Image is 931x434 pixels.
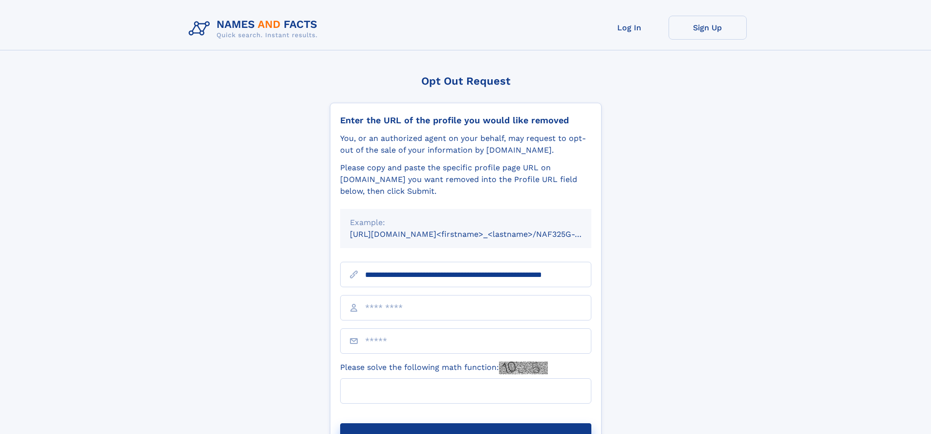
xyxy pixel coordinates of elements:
[340,133,591,156] div: You, or an authorized agent on your behalf, may request to opt-out of the sale of your informatio...
[340,115,591,126] div: Enter the URL of the profile you would like removed
[350,217,582,228] div: Example:
[350,229,610,239] small: [URL][DOMAIN_NAME]<firstname>_<lastname>/NAF325G-xxxxxxxx
[590,16,669,40] a: Log In
[330,75,602,87] div: Opt Out Request
[669,16,747,40] a: Sign Up
[340,362,548,374] label: Please solve the following math function:
[185,16,325,42] img: Logo Names and Facts
[340,162,591,197] div: Please copy and paste the specific profile page URL on [DOMAIN_NAME] you want removed into the Pr...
